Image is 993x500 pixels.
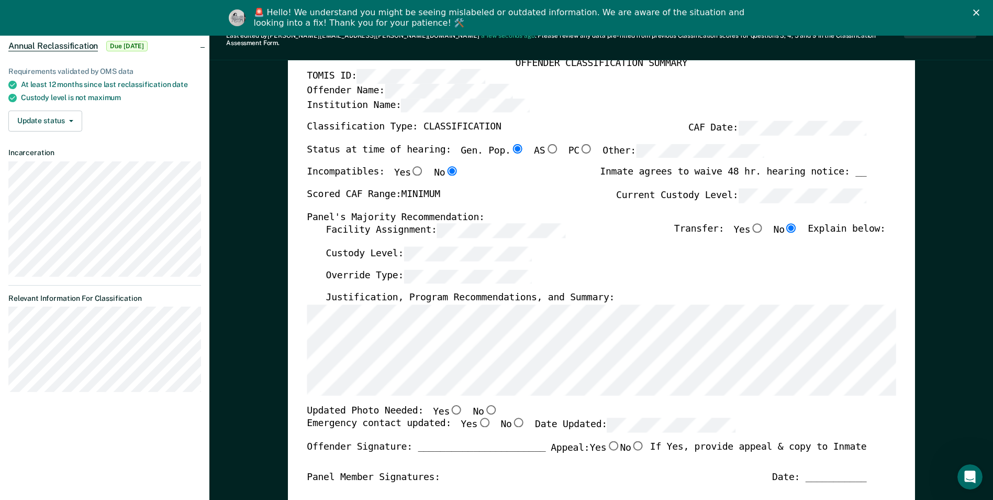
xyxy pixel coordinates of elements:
input: No [511,418,525,428]
div: Close [973,9,984,16]
div: 🚨 Hello! We understand you might be seeing mislabeled or outdated information. We are aware of th... [254,7,748,28]
dt: Relevant Information For Classification [8,294,201,303]
div: Inmate agrees to waive 48 hr. hearing notice: __ [600,167,866,189]
label: Gen. Pop. [461,144,525,158]
label: No [473,405,497,418]
input: Yes [750,223,764,233]
span: Annual Reclassification [8,41,98,51]
label: Appeal: [551,441,645,463]
input: PC [579,144,593,153]
label: No [500,418,525,432]
input: AS [545,144,559,153]
input: Offender Name: [384,83,512,97]
label: Offender Name: [307,83,513,97]
input: Custody Level: [404,246,532,260]
label: PC [568,144,593,158]
label: Override Type: [326,269,532,283]
div: Emergency contact updated: [307,418,735,441]
input: Yes [477,418,491,428]
input: Other: [636,144,764,158]
input: Override Type: [404,269,532,283]
label: Yes [433,405,463,418]
label: Facility Assignment: [326,223,565,237]
div: Last edited by [PERSON_NAME][EMAIL_ADDRESS][PERSON_NAME][DOMAIN_NAME] . Please review any data pr... [226,32,904,47]
div: Panel Member Signatures: [307,471,440,484]
label: Custody Level: [326,246,532,260]
span: a few seconds ago [481,32,535,39]
label: No [434,167,459,180]
dt: Incarceration [8,148,201,157]
span: Due [DATE] [106,41,148,51]
label: TOMIS ID: [307,69,485,83]
input: No [445,167,459,176]
label: Justification, Program Recommendations, and Summary: [326,292,615,305]
label: Yes [589,441,620,454]
label: No [620,441,644,454]
div: Incompatibles: [307,167,459,189]
label: CAF Date: [688,121,866,135]
iframe: Intercom live chat [957,464,983,490]
input: Institution Name: [401,98,529,112]
span: date [172,80,187,89]
label: Date Updated: [535,418,735,432]
span: maximum [88,93,121,102]
div: OFFENDER CLASSIFICATION SUMMARY [307,57,896,69]
input: CAF Date: [738,121,866,135]
label: AS [534,144,559,158]
label: Yes [733,223,764,237]
div: Offender Signature: _______________________ If Yes, provide appeal & copy to Inmate [307,441,866,471]
label: Current Custody Level: [616,188,866,202]
label: Yes [394,167,425,180]
div: Status at time of hearing: [307,144,764,167]
div: Transfer: Explain below: [674,223,886,246]
input: TOMIS ID: [356,69,485,83]
input: Current Custody Level: [738,188,866,202]
label: Classification Type: CLASSIFICATION [307,121,501,135]
input: Gen. Pop. [510,144,524,153]
input: Date Updated: [607,418,735,432]
img: Profile image for Kim [229,9,246,26]
input: No [484,405,497,414]
input: No [785,223,798,233]
label: Other: [603,144,764,158]
input: Yes [450,405,463,414]
input: Facility Assignment: [437,223,565,237]
label: Yes [461,418,491,432]
input: No [631,441,644,450]
div: At least 12 months since last reclassification [21,80,201,89]
div: Requirements validated by OMS data [8,67,201,76]
div: Updated Photo Needed: [307,405,498,418]
label: Institution Name: [307,98,529,112]
label: No [773,223,798,237]
div: Custody level is not [21,93,201,102]
input: Yes [410,167,424,176]
input: Yes [606,441,620,450]
div: Date: ___________ [772,471,866,484]
button: Update status [8,111,82,132]
label: Scored CAF Range: MINIMUM [307,188,440,202]
div: Panel's Majority Recommendation: [307,211,866,224]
